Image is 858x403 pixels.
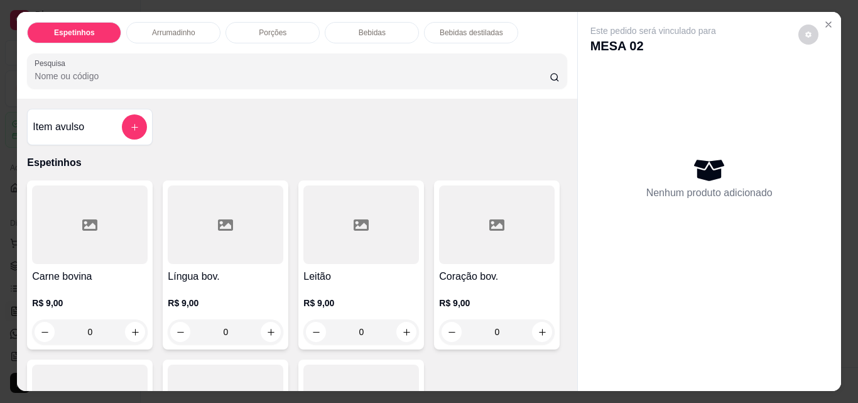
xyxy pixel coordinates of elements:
[168,297,283,309] p: R$ 9,00
[35,58,70,69] label: Pesquisa
[359,28,386,38] p: Bebidas
[35,322,55,342] button: decrease-product-quantity
[303,269,419,284] h4: Leitão
[170,322,190,342] button: decrease-product-quantity
[261,322,281,342] button: increase-product-quantity
[32,297,148,309] p: R$ 9,00
[152,28,195,38] p: Arrumadinho
[33,119,84,135] h4: Item avulso
[125,322,145,342] button: increase-product-quantity
[440,28,503,38] p: Bebidas destiladas
[590,25,716,37] p: Este pedido será vinculado para
[590,37,716,55] p: MESA 02
[122,114,147,140] button: add-separate-item
[442,322,462,342] button: decrease-product-quantity
[259,28,286,38] p: Porções
[303,297,419,309] p: R$ 9,00
[439,269,555,284] h4: Coração bov.
[439,297,555,309] p: R$ 9,00
[35,70,550,82] input: Pesquisa
[54,28,95,38] p: Espetinhos
[818,14,839,35] button: Close
[306,322,326,342] button: decrease-product-quantity
[396,322,416,342] button: increase-product-quantity
[27,155,567,170] p: Espetinhos
[32,269,148,284] h4: Carne bovina
[798,25,818,45] button: decrease-product-quantity
[532,322,552,342] button: increase-product-quantity
[168,269,283,284] h4: Língua bov.
[646,185,773,201] p: Nenhum produto adicionado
